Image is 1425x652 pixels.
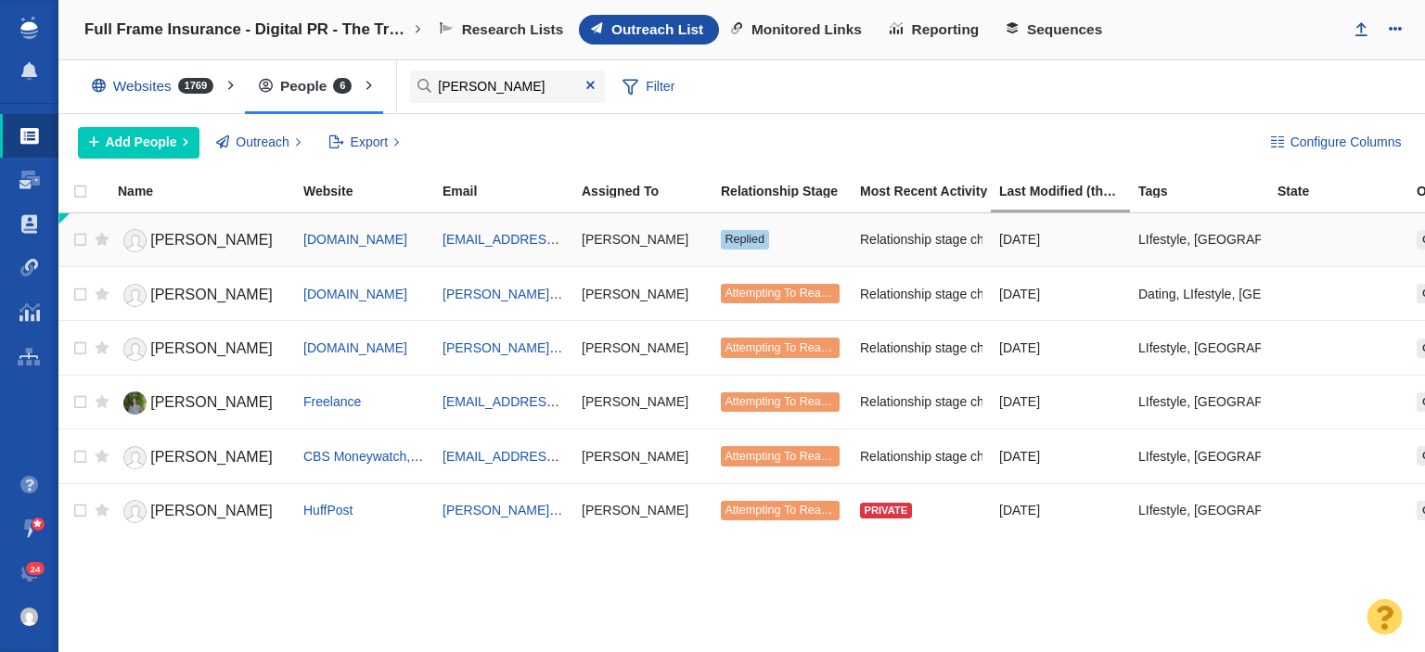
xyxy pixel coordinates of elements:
a: Research Lists [428,15,579,45]
a: [DOMAIN_NAME] [303,340,407,355]
div: Private [860,503,912,518]
a: Relationship Stage [721,185,858,200]
div: Website [303,185,441,198]
span: [PERSON_NAME] [150,232,273,248]
div: [DATE] [999,274,1122,313]
span: LIfestyle, PR, travel [1138,502,1368,518]
td: Attempting To Reach (2 tries) [712,375,852,428]
a: Website [303,185,441,200]
span: [PERSON_NAME] [150,287,273,302]
span: Relationship stage changed to: Replied [860,231,1086,248]
img: buzzstream_logo_iconsimple.png [20,17,37,39]
div: [PERSON_NAME] [582,274,704,313]
div: [DATE] [999,327,1122,367]
div: Assigned To [582,185,719,198]
span: Dating, LIfestyle, PR [1138,286,1374,302]
span: 24 [26,562,45,576]
a: Sequences [995,15,1118,45]
span: Sequences [1027,21,1102,38]
img: c9363fb76f5993e53bff3b340d5c230a [20,607,39,626]
span: Relationship stage changed to: Attempting To Reach, 2 Attempts [860,339,1230,356]
div: [DATE] [999,491,1122,531]
a: Outreach List [579,15,719,45]
a: [PERSON_NAME] [118,495,287,528]
span: Reporting [912,21,980,38]
a: [EMAIL_ADDRESS][DOMAIN_NAME] [443,449,662,464]
div: Name [118,185,302,198]
div: Relationship Stage [721,185,858,198]
div: [PERSON_NAME] [582,382,704,422]
span: Attempting To Reach (2 tries) [725,504,876,517]
span: Outreach [236,133,289,152]
span: [PERSON_NAME] [150,340,273,356]
a: [PERSON_NAME][EMAIL_ADDRESS][PERSON_NAME][DOMAIN_NAME] [443,503,877,518]
a: Assigned To [582,185,719,200]
div: [DATE] [999,220,1122,260]
span: Relationship stage changed to: Attempting To Reach, 1 Attempt [860,286,1224,302]
span: LIfestyle, PR [1138,339,1329,356]
div: [PERSON_NAME] [582,491,704,531]
a: Last Modified (this project) [999,185,1136,200]
button: Configure Columns [1260,127,1412,159]
div: Most Recent Activity [860,185,997,198]
span: LIfestyle, PR, Travel, travel [1138,231,1411,248]
td: Attempting To Reach (1 try) [712,266,852,320]
a: Email [443,185,580,200]
span: Monitored Links [751,21,862,38]
a: CBS Moneywatch, CBS News, [PERSON_NAME] on Money with [PERSON_NAME] [303,449,789,464]
button: Add People [78,127,199,159]
div: [PERSON_NAME] [582,327,704,367]
a: [PERSON_NAME] [118,333,287,365]
a: [PERSON_NAME][EMAIL_ADDRESS][PERSON_NAME][DOMAIN_NAME] [443,340,877,355]
div: [PERSON_NAME] [582,436,704,476]
a: [EMAIL_ADDRESS][DOMAIN_NAME] [443,394,662,409]
td: Attempting To Reach (2 tries) [712,321,852,375]
a: [PERSON_NAME] [118,279,287,312]
a: Freelance [303,394,361,409]
span: Attempting To Reach (1 try) [725,287,867,300]
a: [EMAIL_ADDRESS][DOMAIN_NAME] [443,232,662,247]
a: Monitored Links [719,15,878,45]
span: Filter [611,70,686,105]
td: Attempting To Reach (2 tries) [712,429,852,483]
div: Tags [1138,185,1276,198]
span: [PERSON_NAME] [150,394,273,410]
span: [PERSON_NAME] [150,449,273,465]
span: Attempting To Reach (2 tries) [725,395,876,408]
span: Relationship stage changed to: Attempting To Reach, 2 Attempts [860,448,1230,465]
div: [PERSON_NAME] [582,220,704,260]
button: Outreach [206,127,312,159]
span: [PERSON_NAME] [150,503,273,518]
span: Relationship stage changed to: Attempting To Reach, 2 Attempts [860,393,1230,410]
a: HuffPost [303,503,353,518]
a: Name [118,185,302,200]
div: Websites [78,65,236,108]
span: Outreach List [611,21,703,38]
a: [PERSON_NAME] [118,224,287,257]
div: Email [443,185,580,198]
span: Attempting To Reach (2 tries) [725,341,876,354]
span: LIfestyle, PR [1138,393,1329,410]
input: Search [410,70,605,103]
span: Configure Columns [1290,133,1402,152]
span: 1769 [178,78,213,94]
a: State [1277,185,1415,200]
div: State [1277,185,1415,198]
button: Export [318,127,410,159]
span: Add People [106,133,177,152]
td: Attempting To Reach (2 tries) [712,483,852,537]
span: Research Lists [462,21,564,38]
h4: Full Frame Insurance - Digital PR - The Travel Photo Trust Index: How Images Shape Travel Plans [84,20,409,39]
span: [DOMAIN_NAME] [303,287,407,301]
a: Tags [1138,185,1276,200]
span: LIfestyle, PR [1138,448,1329,465]
div: Date the Contact information in this project was last edited [999,185,1136,198]
div: [DATE] [999,382,1122,422]
span: Replied [725,233,764,246]
span: Export [351,133,388,152]
a: Reporting [878,15,995,45]
a: [PERSON_NAME][EMAIL_ADDRESS][PERSON_NAME][DOMAIN_NAME] [443,287,877,301]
